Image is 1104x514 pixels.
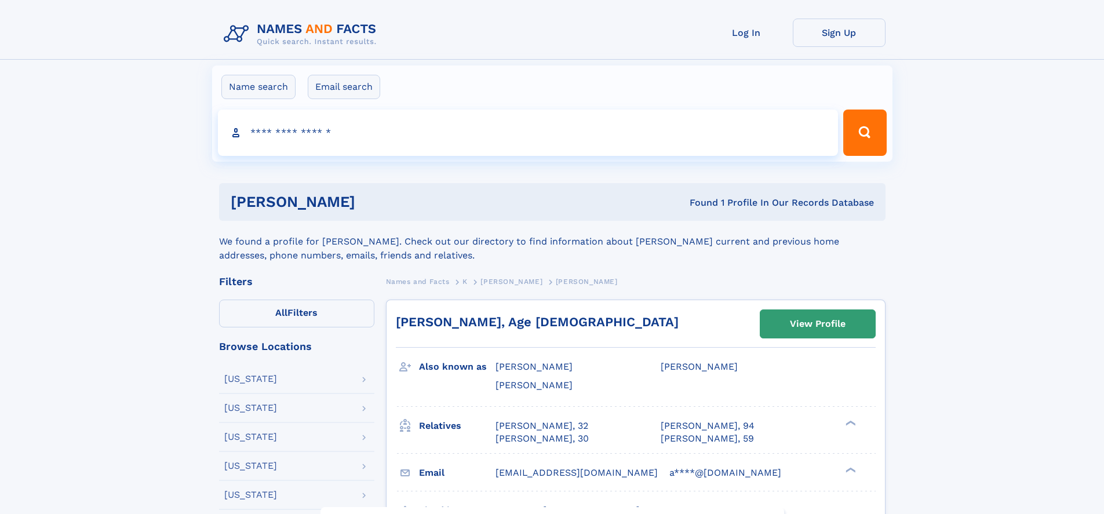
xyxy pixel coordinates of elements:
label: Name search [221,75,296,99]
div: Found 1 Profile In Our Records Database [522,196,874,209]
span: [PERSON_NAME] [480,278,542,286]
span: All [275,307,287,318]
a: [PERSON_NAME], 59 [661,432,754,445]
span: [PERSON_NAME] [495,380,573,391]
a: View Profile [760,310,875,338]
a: [PERSON_NAME], 30 [495,432,589,445]
div: ❯ [843,466,857,473]
div: We found a profile for [PERSON_NAME]. Check out our directory to find information about [PERSON_N... [219,221,886,263]
input: search input [218,110,839,156]
h3: Email [419,463,495,483]
span: [PERSON_NAME] [661,361,738,372]
div: [US_STATE] [224,374,277,384]
div: ❯ [843,419,857,426]
div: [US_STATE] [224,461,277,471]
button: Search Button [843,110,886,156]
a: [PERSON_NAME], Age [DEMOGRAPHIC_DATA] [396,315,679,329]
span: [PERSON_NAME] [556,278,618,286]
span: K [462,278,468,286]
a: [PERSON_NAME] [480,274,542,289]
a: [PERSON_NAME], 94 [661,420,755,432]
a: Log In [700,19,793,47]
span: [EMAIL_ADDRESS][DOMAIN_NAME] [495,467,658,478]
a: K [462,274,468,289]
h3: Also known as [419,357,495,377]
div: Browse Locations [219,341,374,352]
h1: [PERSON_NAME] [231,195,523,209]
img: Logo Names and Facts [219,19,386,50]
a: [PERSON_NAME], 32 [495,420,588,432]
div: [US_STATE] [224,403,277,413]
label: Filters [219,300,374,327]
label: Email search [308,75,380,99]
span: [PERSON_NAME] [495,361,573,372]
div: [US_STATE] [224,432,277,442]
div: View Profile [790,311,846,337]
div: Filters [219,276,374,287]
div: [US_STATE] [224,490,277,500]
a: Sign Up [793,19,886,47]
h3: Relatives [419,416,495,436]
a: Names and Facts [386,274,450,289]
